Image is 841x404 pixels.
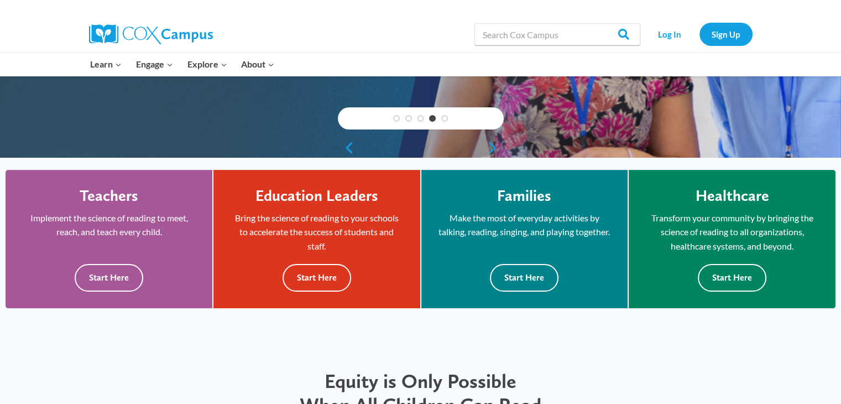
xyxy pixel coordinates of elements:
[629,170,835,308] a: Healthcare Transform your community by bringing the science of reading to all organizations, heal...
[438,211,611,239] p: Make the most of everyday activities by talking, reading, singing, and playing together.
[695,187,769,205] h4: Healthcare
[393,115,400,122] a: 1
[645,211,819,253] p: Transform your community by bringing the science of reading to all organizations, healthcare syst...
[405,115,412,122] a: 2
[80,187,138,205] h4: Teachers
[429,115,436,122] a: 4
[646,23,753,45] nav: Secondary Navigation
[89,24,213,44] img: Cox Campus
[283,264,351,291] button: Start Here
[474,23,640,45] input: Search Cox Campus
[421,170,628,308] a: Families Make the most of everyday activities by talking, reading, singing, and playing together....
[699,23,753,45] a: Sign Up
[22,211,196,239] p: Implement the science of reading to meet, reach, and teach every child.
[338,141,354,154] a: previous
[6,170,212,308] a: Teachers Implement the science of reading to meet, reach, and teach every child. Start Here
[487,141,504,154] a: next
[497,187,551,205] h4: Families
[83,53,129,76] button: Child menu of Learn
[230,211,403,253] p: Bring the science of reading to your schools to accelerate the success of students and staff.
[338,137,504,159] div: content slider buttons
[417,115,424,122] a: 3
[234,53,281,76] button: Child menu of About
[83,53,281,76] nav: Primary Navigation
[255,187,378,205] h4: Education Leaders
[129,53,180,76] button: Child menu of Engage
[75,264,143,291] button: Start Here
[698,264,766,291] button: Start Here
[490,264,558,291] button: Start Here
[213,170,420,308] a: Education Leaders Bring the science of reading to your schools to accelerate the success of stude...
[180,53,234,76] button: Child menu of Explore
[441,115,448,122] a: 5
[646,23,694,45] a: Log In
